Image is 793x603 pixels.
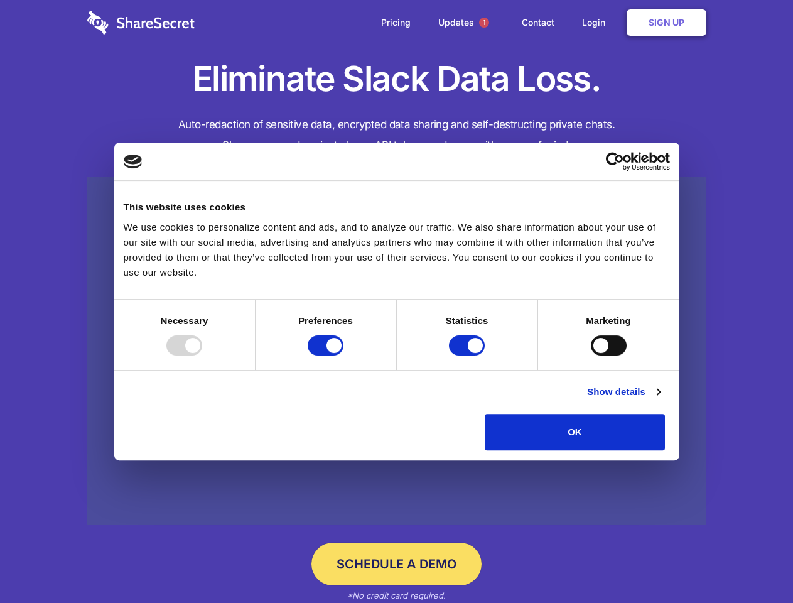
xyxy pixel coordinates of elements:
a: Sign Up [627,9,706,36]
strong: Necessary [161,315,208,326]
strong: Statistics [446,315,488,326]
span: 1 [479,18,489,28]
a: Usercentrics Cookiebot - opens in a new window [560,152,670,171]
div: We use cookies to personalize content and ads, and to analyze our traffic. We also share informat... [124,220,670,280]
a: Show details [587,384,660,399]
a: Login [569,3,624,42]
strong: Marketing [586,315,631,326]
a: Contact [509,3,567,42]
a: Pricing [369,3,423,42]
a: Schedule a Demo [311,543,482,585]
strong: Preferences [298,315,353,326]
h1: Eliminate Slack Data Loss. [87,57,706,102]
img: logo-wordmark-white-trans-d4663122ce5f474addd5e946df7df03e33cb6a1c49d2221995e7729f52c070b2.svg [87,11,195,35]
div: This website uses cookies [124,200,670,215]
h4: Auto-redaction of sensitive data, encrypted data sharing and self-destructing private chats. Shar... [87,114,706,156]
img: logo [124,155,143,168]
button: OK [485,414,665,450]
em: *No credit card required. [347,590,446,600]
a: Wistia video thumbnail [87,177,706,526]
